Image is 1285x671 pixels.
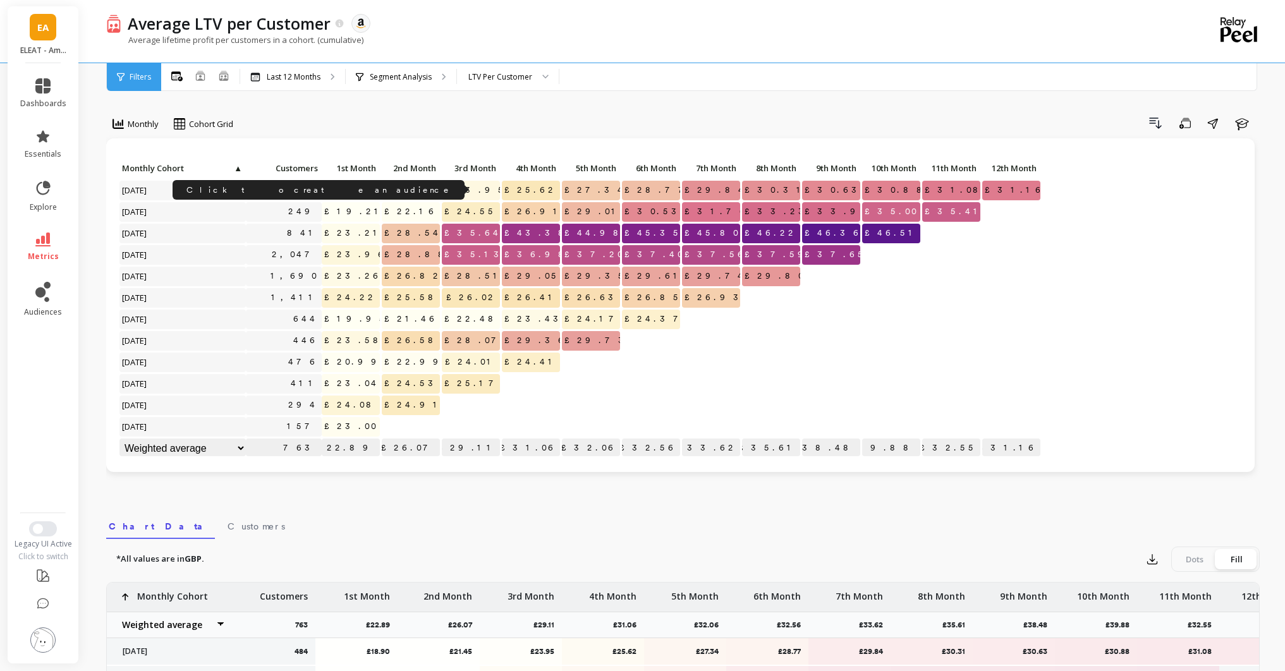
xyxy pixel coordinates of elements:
[442,202,500,221] span: £24.55
[381,159,441,179] div: Toggle SortBy
[284,224,322,243] a: 841
[742,202,815,221] span: £33.23
[233,163,242,173] span: ▲
[922,202,987,221] span: £35.41
[322,181,389,200] span: £18.90
[1077,583,1130,603] p: 10th Month
[533,620,562,630] p: £29.11
[682,245,750,264] span: £37.56
[116,553,204,565] p: *All values are in
[981,646,1047,656] p: £30.63
[502,310,570,329] span: £23.43
[119,310,150,329] span: [DATE]
[1215,549,1257,569] div: Fill
[982,159,1040,177] p: 12th Month
[442,438,500,457] p: £29.11
[742,181,810,200] span: £30.31
[29,521,57,536] button: Switch to New UI
[442,245,511,264] span: £35.13
[322,396,383,414] span: £24.08
[119,374,150,393] span: [DATE]
[248,163,318,173] span: Customers
[1188,620,1219,630] p: £32.55
[119,396,150,414] span: [DATE]
[444,288,500,307] span: £26.02
[862,159,922,179] div: Toggle SortBy
[382,374,445,393] span: £24.53
[382,396,446,414] span: £24.91
[355,18,367,29] img: api.amazon.svg
[382,310,441,329] span: £21.46
[284,417,322,436] a: 157
[28,251,59,262] span: metrics
[119,159,246,177] p: Monthly Cohort
[441,159,501,179] div: Toggle SortBy
[268,267,322,286] a: 1,690
[109,520,212,533] span: Chart Data
[622,288,685,307] span: £26.85
[562,288,625,307] span: £26.63
[370,72,432,82] p: Segment Analysis
[382,159,440,177] p: 2nd Month
[8,552,79,562] div: Click to switch
[442,224,505,243] span: £35.64
[802,438,860,457] p: £38.48
[622,245,688,264] span: £37.40
[119,202,150,221] span: [DATE]
[324,646,390,656] p: £18.90
[382,245,455,264] span: £28.88
[468,71,532,83] div: LTV Per Customer
[137,583,208,603] p: Monthly Cohort
[442,374,506,393] span: £25.17
[119,288,150,307] span: [DATE]
[742,159,800,177] p: 8th Month
[128,13,331,34] p: Average LTV per Customer
[802,245,870,264] span: £37.65
[504,163,556,173] span: 4th Month
[562,310,626,329] span: £24.17
[269,245,322,264] a: 2,047
[185,553,204,564] strong: GBP.
[741,159,801,179] div: Toggle SortBy
[742,245,815,264] span: £37.59
[502,181,560,200] span: £25.62
[613,620,644,630] p: £31.06
[742,224,800,243] span: £46.22
[777,620,808,630] p: £32.56
[562,331,635,350] span: £29.73
[322,245,390,264] span: £23.96
[502,353,561,372] span: £24.41
[1105,620,1137,630] p: £39.88
[621,159,681,179] div: Toggle SortBy
[685,163,736,173] span: 7th Month
[564,163,616,173] span: 5th Month
[862,181,934,200] span: £30.88
[322,202,387,221] span: £19.21
[682,181,750,200] span: £29.84
[622,202,688,221] span: £30.53
[322,267,385,286] span: £23.26
[862,202,922,221] span: £35.00
[562,202,624,221] span: £29.01
[442,181,510,200] span: £23.95
[423,583,472,603] p: 2nd Month
[119,245,150,264] span: [DATE]
[1023,620,1055,630] p: £38.48
[286,181,322,200] a: 484
[119,267,150,286] span: [DATE]
[862,438,920,457] p: £39.88
[502,438,560,457] p: £31.06
[817,646,883,656] p: £29.84
[128,118,159,130] span: Monthly
[119,331,150,350] span: [DATE]
[859,620,891,630] p: £33.62
[30,202,57,212] span: explore
[502,202,566,221] span: £26.91
[442,331,508,350] span: £28.07
[802,181,868,200] span: £30.63
[106,510,1260,539] nav: Tabs
[1000,583,1047,603] p: 9th Month
[119,353,150,372] span: [DATE]
[922,438,980,457] p: £32.55
[742,267,808,286] span: £29.80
